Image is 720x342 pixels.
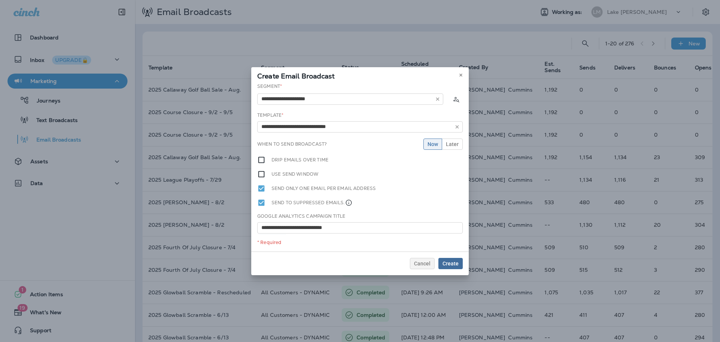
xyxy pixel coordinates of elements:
[271,156,328,164] label: Drip emails over time
[446,142,459,147] span: Later
[414,261,430,266] span: Cancel
[257,240,463,246] div: * Required
[427,142,438,147] span: Now
[423,139,442,150] button: Now
[271,170,318,178] label: Use send window
[449,92,463,106] button: Calculate the estimated number of emails to be sent based on selected segment. (This could take a...
[410,258,435,269] button: Cancel
[257,213,345,219] label: Google Analytics Campaign Title
[438,258,463,269] button: Create
[257,83,282,89] label: Segment
[251,67,469,83] div: Create Email Broadcast
[442,139,463,150] button: Later
[257,141,327,147] label: When to send broadcast?
[271,184,376,193] label: Send only one email per email address
[442,261,459,266] span: Create
[257,112,283,118] label: Template
[271,199,352,207] label: Send to suppressed emails.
